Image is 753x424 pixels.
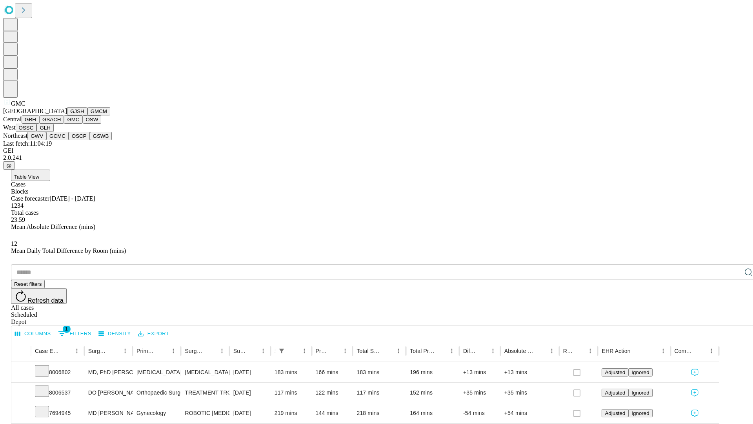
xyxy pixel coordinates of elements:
[56,327,93,340] button: Show filters
[602,389,628,397] button: Adjusted
[695,345,706,356] button: Sort
[35,348,60,354] div: Case Epic Id
[410,383,455,403] div: 152 mins
[13,328,53,340] button: Select columns
[602,409,628,417] button: Adjusted
[463,348,476,354] div: Difference
[3,132,27,139] span: Northeast
[435,345,446,356] button: Sort
[11,195,49,202] span: Case forecaster
[393,345,404,356] button: Menu
[35,403,80,423] div: 7694945
[675,348,694,354] div: Comments
[535,345,546,356] button: Sort
[88,362,129,382] div: MD, PhD [PERSON_NAME] Phd
[136,403,177,423] div: Gynecology
[628,389,652,397] button: Ignored
[276,345,287,356] div: 1 active filter
[83,115,102,124] button: OSW
[88,383,129,403] div: DO [PERSON_NAME] [PERSON_NAME] Do
[11,280,45,288] button: Reset filters
[15,407,27,420] button: Expand
[504,348,535,354] div: Absolute Difference
[27,132,46,140] button: GWV
[356,403,402,423] div: 218 mins
[60,345,71,356] button: Sort
[15,386,27,400] button: Expand
[3,124,16,131] span: West
[3,116,22,122] span: Central
[631,369,649,375] span: Ignored
[602,368,628,376] button: Adjusted
[157,345,168,356] button: Sort
[316,348,328,354] div: Predicted In Room Duration
[3,154,750,161] div: 2.0.241
[658,345,669,356] button: Menu
[233,383,267,403] div: [DATE]
[631,390,649,396] span: Ignored
[233,348,246,354] div: Surgery Date
[109,345,120,356] button: Sort
[11,202,24,209] span: 1234
[67,107,87,115] button: GJSH
[206,345,216,356] button: Sort
[546,345,557,356] button: Menu
[49,195,95,202] span: [DATE] - [DATE]
[382,345,393,356] button: Sort
[71,345,82,356] button: Menu
[11,170,50,181] button: Table View
[463,403,497,423] div: -54 mins
[14,281,42,287] span: Reset filters
[631,345,642,356] button: Sort
[27,297,64,304] span: Refresh data
[410,403,455,423] div: 164 mins
[463,362,497,382] div: +13 mins
[185,383,225,403] div: TREATMENT TROCHANTERIC [MEDICAL_DATA] FRACTURE INTERMEDULLARY ROD
[477,345,487,356] button: Sort
[605,410,625,416] span: Adjusted
[11,223,95,230] span: Mean Absolute Difference (mins)
[340,345,351,356] button: Menu
[299,345,310,356] button: Menu
[63,325,71,333] span: 1
[410,362,455,382] div: 196 mins
[216,345,227,356] button: Menu
[136,362,177,382] div: [MEDICAL_DATA]
[11,216,25,223] span: 23.59
[15,366,27,380] button: Expand
[46,132,69,140] button: GCMC
[11,209,38,216] span: Total cases
[258,345,269,356] button: Menu
[275,362,308,382] div: 183 mins
[463,383,497,403] div: +35 mins
[22,115,39,124] button: GBH
[276,345,287,356] button: Show filters
[90,132,112,140] button: GSWB
[602,348,630,354] div: EHR Action
[605,390,625,396] span: Adjusted
[706,345,717,356] button: Menu
[96,328,133,340] button: Density
[35,383,80,403] div: 8006537
[168,345,179,356] button: Menu
[6,163,12,168] span: @
[39,115,64,124] button: GSACH
[11,240,17,247] span: 12
[605,369,625,375] span: Adjusted
[136,328,171,340] button: Export
[3,161,15,170] button: @
[88,403,129,423] div: MD [PERSON_NAME]
[628,368,652,376] button: Ignored
[185,403,225,423] div: ROBOTIC [MEDICAL_DATA] [MEDICAL_DATA] REMOVAL TUBES AND OVARIES FOR UTERUS 250GM OR LESS
[410,348,435,354] div: Total Predicted Duration
[185,362,225,382] div: [MEDICAL_DATA] ARTERIAL; SUPERVISION \T\ INTERPRETATION
[14,174,39,180] span: Table View
[136,348,156,354] div: Primary Service
[185,348,204,354] div: Surgery Name
[631,410,649,416] span: Ignored
[3,140,52,147] span: Last fetch: 11:04:19
[288,345,299,356] button: Sort
[316,383,349,403] div: 122 mins
[275,383,308,403] div: 117 mins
